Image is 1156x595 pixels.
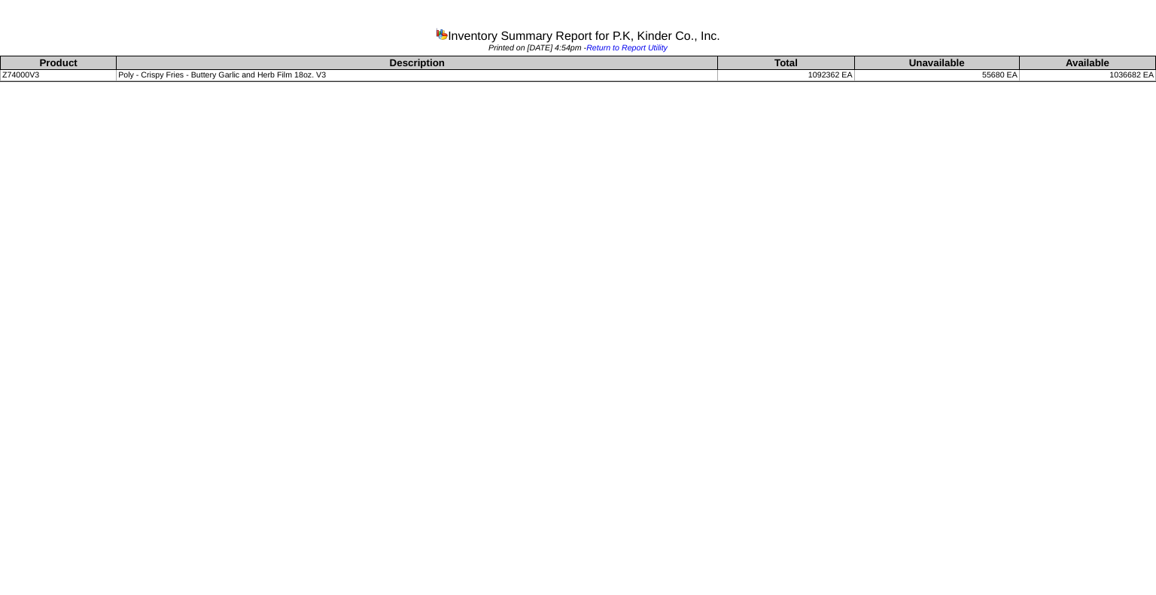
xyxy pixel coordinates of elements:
[718,70,854,81] td: 1092362 EA
[1,56,117,70] th: Product
[1,70,117,81] td: Z74000V3
[1019,56,1155,70] th: Available
[1019,70,1155,81] td: 1036682 EA
[117,70,718,81] td: Poly - Crispy Fries - Buttery Garlic and Herb Film 18oz. V3
[586,44,668,53] a: Return to Report Utility
[718,56,854,70] th: Total
[436,28,448,40] img: graph.gif
[854,70,1019,81] td: 55680 EA
[117,56,718,70] th: Description
[854,56,1019,70] th: Unavailable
